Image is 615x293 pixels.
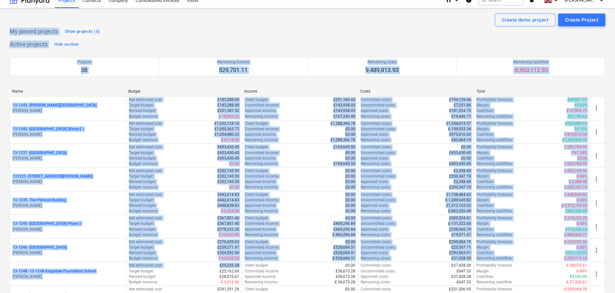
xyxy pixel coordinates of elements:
[129,132,156,137] p: Revised budget :
[361,203,389,208] p: Approved costs :
[461,144,471,150] p: £0.00
[77,66,91,74] p: 38
[129,156,156,161] p: Revised budget :
[564,168,587,174] p: £-202,745.59
[449,97,471,103] p: £194,129.66
[345,239,355,245] p: £0.00
[567,97,587,103] p: £49,801.91
[245,137,278,143] p: Remaining income :
[129,150,154,156] p: Target budget :
[129,232,158,238] p: Budget variance :
[576,174,587,179] p: 0.00%
[13,174,123,185] div: 131223 -[STREET_ADDRESS][PERSON_NAME][PERSON_NAME]
[361,263,392,268] p: Committed costs :
[214,132,239,137] p: £1,054,480.23
[333,97,355,103] p: £251,183.43
[476,108,494,114] p: Cashflow :
[454,168,471,174] p: £2,398.40
[129,208,158,214] p: Budget variance :
[565,208,587,214] p: £863,326.49
[245,250,276,256] p: Approved income :
[129,126,154,132] p: Target budget :
[245,103,279,108] p: Committed income :
[361,250,389,256] p: Approved costs :
[449,239,471,245] p: £299,084.79
[361,245,396,250] p: Uncommitted costs :
[476,168,513,174] p: Profitability forecast :
[345,174,355,179] p: £0.00
[129,114,158,119] p: Budget variance :
[361,227,389,232] p: Approved costs :
[217,221,239,226] p: £367,801.40
[576,197,587,203] p: 0.00%
[129,137,158,143] p: Budget variance :
[345,132,355,137] p: £0.00
[245,114,278,119] p: Remaining income :
[476,121,513,126] p: Profitability forecast :
[476,144,513,150] p: Profitability forecast :
[129,215,163,221] p: Net estimated cost :
[219,232,239,238] p: £-10,430.80
[361,121,392,126] p: Committed costs :
[217,250,239,256] p: £324,592.50
[245,197,279,203] p: Committed income :
[345,215,355,221] p: £0.00
[571,150,587,156] p: -167.28%
[361,221,396,226] p: Uncommitted costs :
[129,174,154,179] p: Target budget :
[361,239,392,245] p: Committed costs :
[333,161,355,167] p: £169,645.50
[330,137,355,143] p: £1,288,366.78
[564,144,587,150] p: £-283,784.95
[217,192,239,197] p: £442,614.83
[476,215,513,221] p: Profitability forecast :
[229,161,239,167] p: £0.00
[345,203,355,208] p: £0.00
[129,239,163,245] p: Net estimated cost :
[476,114,513,119] p: Remaining cashflow :
[333,245,355,250] p: £528,684.51
[445,197,471,203] p: £-1,289,645.82
[13,150,123,161] div: 13-1237 -[GEOGRAPHIC_DATA][PERSON_NAME]
[476,250,494,256] p: Cashflow :
[345,208,355,214] p: £0.00
[361,137,391,143] p: Remaining costs :
[361,215,392,221] p: Committed costs :
[564,256,587,261] p: £-559,713.10
[476,132,494,137] p: Cashflow :
[245,97,269,103] p: Client budget :
[332,256,355,261] p: £-528,684.51
[129,108,156,114] p: Revised budget :
[476,89,587,94] div: Total
[564,185,587,190] p: £-200,347.19
[129,197,154,203] p: Target budget :
[217,156,239,161] p: £453,430.45
[449,150,471,156] p: £453,430.45
[451,232,471,238] p: £19,271.47
[454,179,471,185] p: £2,398.40
[245,221,279,226] p: Committed income :
[361,179,389,185] p: Approved costs :
[583,262,615,293] div: Chat Widget
[345,192,355,197] p: £0.00
[245,121,269,126] p: Client budget :
[217,97,239,103] p: £183,288.00
[217,227,239,232] p: £378,232.20
[361,108,389,114] p: Approved costs :
[345,185,355,190] p: £0.00
[129,256,158,261] p: Budget variance :
[217,108,239,114] p: £201,381.52
[330,121,355,126] p: £1,288,366.78
[245,232,278,238] p: Remaining income :
[129,245,154,250] p: Target budget :
[449,227,471,232] p: £358,960.74
[592,199,600,207] span: more_vert
[129,203,156,208] p: Revised budget :
[245,144,269,150] p: Client budget :
[245,239,269,245] p: Client budget :
[513,66,548,74] p: -8,960,112.83
[562,137,587,143] p: £1,205,902.59
[219,256,239,261] p: £-65,320.53
[449,215,471,221] p: £509,554.81
[129,227,156,232] p: Revised budget :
